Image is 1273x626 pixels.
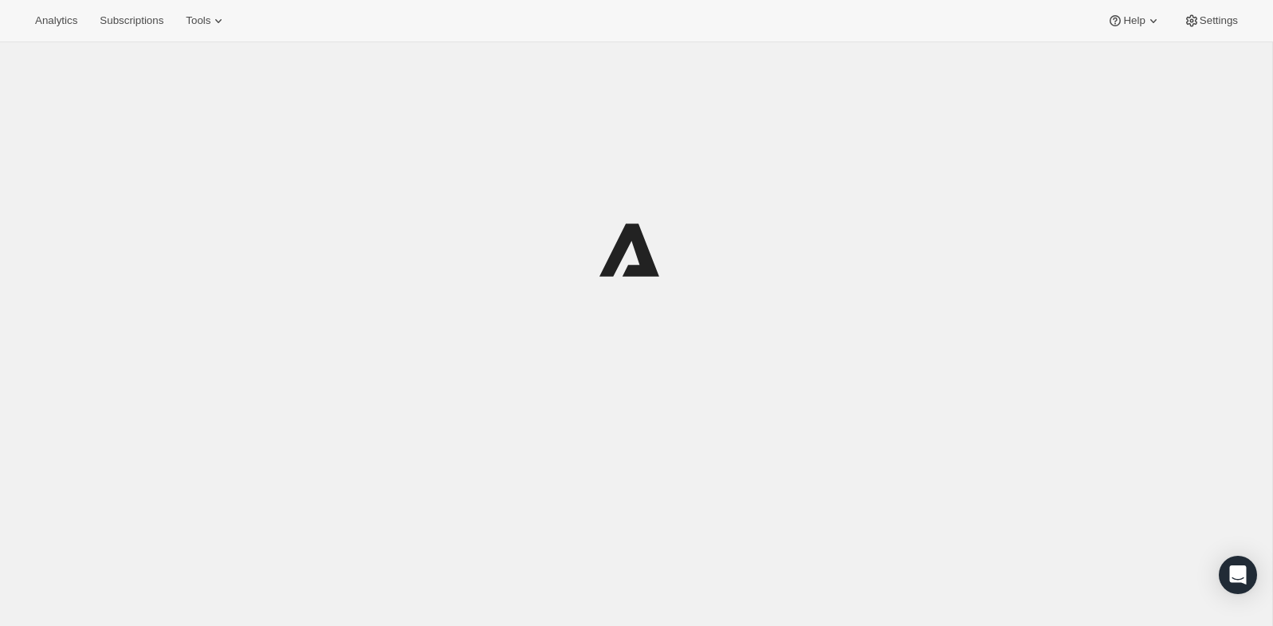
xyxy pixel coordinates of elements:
span: Help [1123,14,1145,27]
button: Analytics [26,10,87,32]
button: Subscriptions [90,10,173,32]
button: Help [1098,10,1170,32]
div: Open Intercom Messenger [1219,556,1257,594]
button: Settings [1174,10,1247,32]
span: Subscriptions [100,14,163,27]
span: Settings [1200,14,1238,27]
button: Tools [176,10,236,32]
span: Analytics [35,14,77,27]
span: Tools [186,14,210,27]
